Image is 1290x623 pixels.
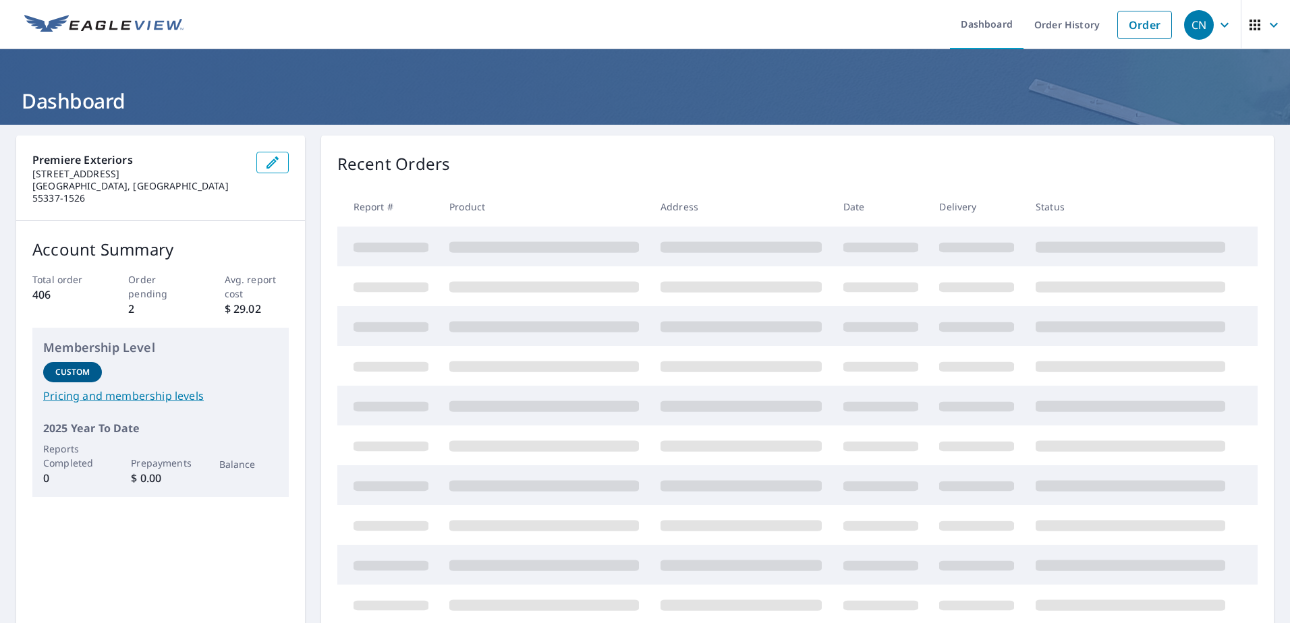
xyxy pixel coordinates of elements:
p: Total order [32,272,96,287]
p: 0 [43,470,102,486]
p: [GEOGRAPHIC_DATA], [GEOGRAPHIC_DATA] 55337-1526 [32,180,246,204]
p: $ 0.00 [131,470,190,486]
p: Prepayments [131,456,190,470]
p: Order pending [128,272,192,301]
p: Membership Level [43,338,278,357]
div: CN [1184,10,1214,40]
th: Report # [337,187,439,227]
p: Recent Orders [337,152,451,176]
p: [STREET_ADDRESS] [32,168,246,180]
th: Address [650,187,833,227]
a: Order [1117,11,1172,39]
p: Reports Completed [43,442,102,470]
h1: Dashboard [16,87,1274,115]
th: Status [1025,187,1236,227]
th: Date [833,187,929,227]
img: EV Logo [24,15,184,35]
p: $ 29.02 [225,301,289,317]
th: Product [439,187,650,227]
p: Balance [219,457,278,471]
p: Custom [55,366,90,378]
th: Delivery [928,187,1025,227]
p: Account Summary [32,237,289,262]
a: Pricing and membership levels [43,388,278,404]
p: Avg. report cost [225,272,289,301]
p: 406 [32,287,96,303]
p: 2 [128,301,192,317]
p: Premiere Exteriors [32,152,246,168]
p: 2025 Year To Date [43,420,278,436]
